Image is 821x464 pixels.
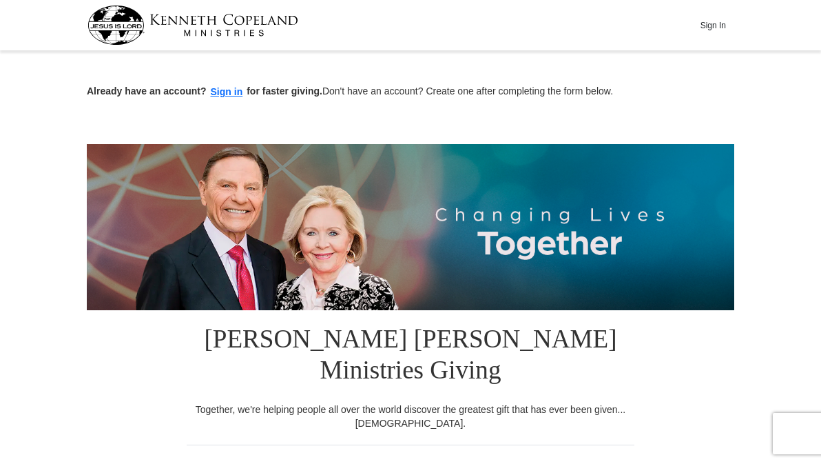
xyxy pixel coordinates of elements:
[692,14,734,36] button: Sign In
[87,85,322,97] strong: Already have an account? for faster giving.
[87,6,298,45] img: kcm-header-logo.svg
[87,84,734,100] p: Don't have an account? Create one after completing the form below.
[187,310,634,403] h1: [PERSON_NAME] [PERSON_NAME] Ministries Giving
[207,84,247,100] button: Sign in
[187,403,634,430] div: Together, we're helping people all over the world discover the greatest gift that has ever been g...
